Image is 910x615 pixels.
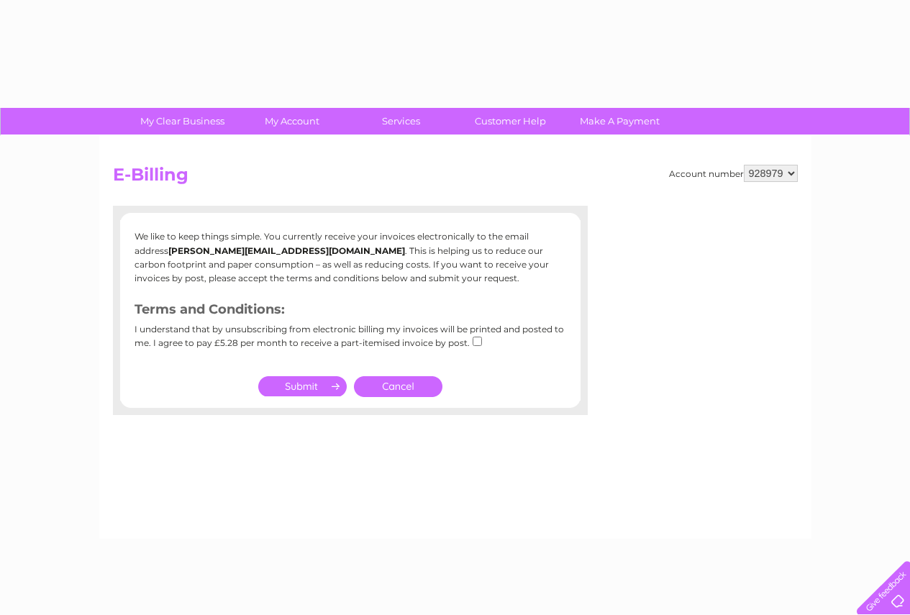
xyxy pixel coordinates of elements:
[342,108,460,135] a: Services
[451,108,570,135] a: Customer Help
[354,376,442,397] a: Cancel
[232,108,351,135] a: My Account
[135,299,566,324] h3: Terms and Conditions:
[135,229,566,285] p: We like to keep things simple. You currently receive your invoices electronically to the email ad...
[258,376,347,396] input: Submit
[123,108,242,135] a: My Clear Business
[168,245,405,256] b: [PERSON_NAME][EMAIL_ADDRESS][DOMAIN_NAME]
[669,165,798,182] div: Account number
[560,108,679,135] a: Make A Payment
[113,165,798,192] h2: E-Billing
[135,324,566,358] div: I understand that by unsubscribing from electronic billing my invoices will be printed and posted...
